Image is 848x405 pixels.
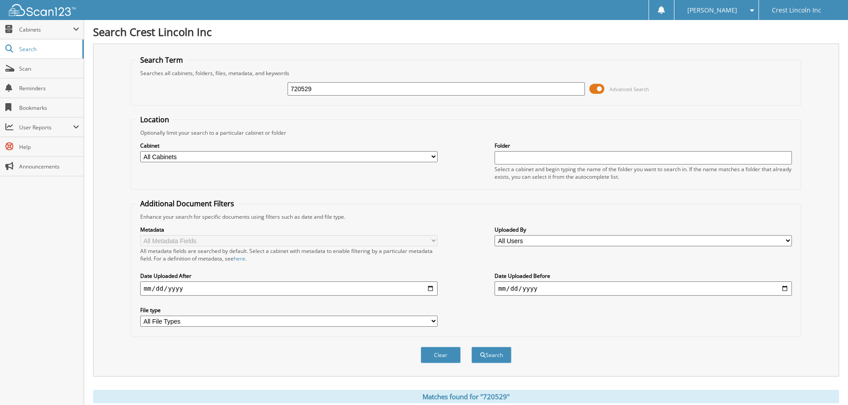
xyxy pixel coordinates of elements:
[93,24,839,39] h1: Search Crest Lincoln Inc
[9,4,76,16] img: scan123-logo-white.svg
[687,8,737,13] span: [PERSON_NAME]
[19,45,78,53] span: Search
[19,84,79,92] span: Reminders
[471,347,511,363] button: Search
[495,226,792,233] label: Uploaded By
[19,26,73,33] span: Cabinets
[140,272,438,280] label: Date Uploaded After
[140,142,438,149] label: Cabinet
[495,142,792,149] label: Folder
[19,143,79,151] span: Help
[136,199,239,209] legend: Additional Document Filters
[140,281,438,296] input: start
[609,86,649,92] span: Advanced Search
[234,255,245,262] a: here
[421,347,461,363] button: Clear
[19,104,79,112] span: Bookmarks
[19,124,73,131] span: User Reports
[136,55,187,65] legend: Search Term
[136,213,796,221] div: Enhance your search for specific documents using filters such as date and file type.
[136,115,174,124] legend: Location
[140,247,438,262] div: All metadata fields are searched by default. Select a cabinet with metadata to enable filtering b...
[93,390,839,403] div: Matches found for "720529"
[495,281,792,296] input: end
[495,165,792,180] div: Select a cabinet and begin typing the name of the folder you want to search in. If the name match...
[495,272,792,280] label: Date Uploaded Before
[19,163,79,170] span: Announcements
[140,306,438,314] label: File type
[19,65,79,72] span: Scan
[772,8,821,13] span: Crest Lincoln Inc
[136,69,796,77] div: Searches all cabinets, folders, files, metadata, and keywords
[136,129,796,136] div: Optionally limit your search to a particular cabinet or folder
[140,226,438,233] label: Metadata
